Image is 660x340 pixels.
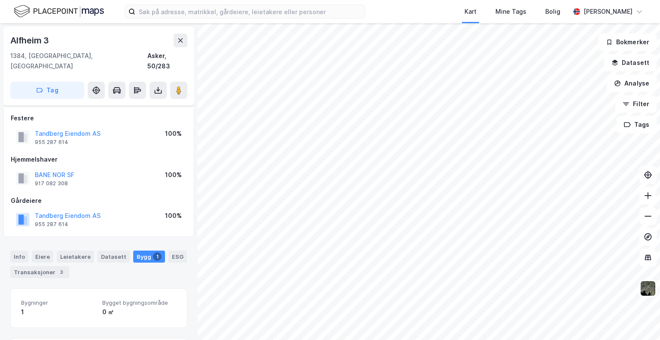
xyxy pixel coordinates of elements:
img: 9k= [640,280,656,297]
div: Asker, 50/283 [147,51,187,71]
img: logo.f888ab2527a4732fd821a326f86c7f29.svg [14,4,104,19]
button: Bokmerker [599,34,657,51]
button: Tag [10,82,84,99]
span: Bygget bygningsområde [102,299,177,306]
div: Hjemmelshaver [11,154,187,165]
div: 100% [165,129,182,139]
span: Bygninger [21,299,95,306]
input: Søk på adresse, matrikkel, gårdeiere, leietakere eller personer [135,5,365,18]
div: Mine Tags [495,6,526,17]
div: Kontrollprogram for chat [617,299,660,340]
button: Datasett [604,54,657,71]
div: 3 [57,268,66,276]
div: Bolig [545,6,560,17]
div: 1384, [GEOGRAPHIC_DATA], [GEOGRAPHIC_DATA] [10,51,147,71]
div: [PERSON_NAME] [584,6,632,17]
div: Alfheim 3 [10,34,51,47]
div: 100% [165,211,182,221]
div: 100% [165,170,182,180]
button: Tags [617,116,657,133]
div: Bygg [133,251,165,263]
div: Eiere [32,251,53,263]
div: 0 ㎡ [102,307,177,317]
div: Leietakere [57,251,94,263]
div: Gårdeiere [11,196,187,206]
iframe: Chat Widget [617,299,660,340]
div: Datasett [98,251,130,263]
div: 955 287 614 [35,139,68,146]
div: Info [10,251,28,263]
div: Festere [11,113,187,123]
div: Kart [464,6,477,17]
button: Analyse [607,75,657,92]
div: 1 [153,252,162,261]
div: 955 287 614 [35,221,68,228]
div: 917 082 308 [35,180,68,187]
button: Filter [615,95,657,113]
div: ESG [168,251,187,263]
div: Transaksjoner [10,266,69,278]
div: 1 [21,307,95,317]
